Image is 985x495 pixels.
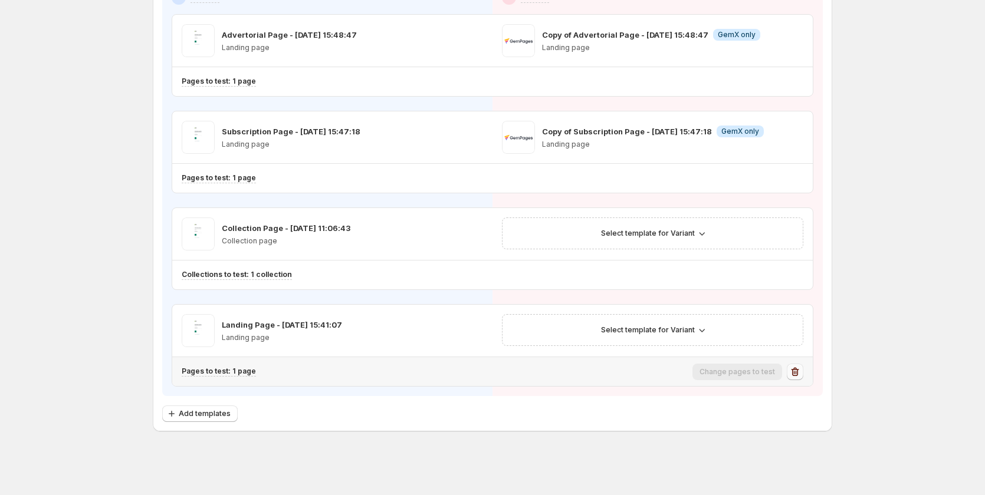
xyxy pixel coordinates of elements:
[222,236,350,246] p: Collection page
[594,322,711,338] button: Select template for Variant
[502,121,535,154] img: Copy of Subscription Page - Aug 28, 15:47:18
[222,222,350,234] p: Collection Page - [DATE] 11:06:43
[182,173,256,183] p: Pages to test: 1 page
[222,29,357,41] p: Advertorial Page - [DATE] 15:48:47
[222,319,342,331] p: Landing Page - [DATE] 15:41:07
[222,43,357,52] p: Landing page
[182,314,215,347] img: Landing Page - Aug 28, 15:41:07
[182,217,215,250] img: Collection Page - Aug 12, 11:06:43
[182,24,215,57] img: Advertorial Page - Aug 28, 15:48:47
[222,333,342,342] p: Landing page
[542,140,764,149] p: Landing page
[721,127,759,136] span: GemX only
[542,126,712,137] p: Copy of Subscription Page - [DATE] 15:47:18
[601,325,695,335] span: Select template for Variant
[182,367,256,376] p: Pages to test: 1 page
[542,43,760,52] p: Landing page
[162,405,238,422] button: Add templates
[502,24,535,57] img: Copy of Advertorial Page - Aug 28, 15:48:47
[594,225,711,242] button: Select template for Variant
[182,270,292,279] p: Collections to test: 1 collection
[179,409,231,418] span: Add templates
[222,126,360,137] p: Subscription Page - [DATE] 15:47:18
[182,121,215,154] img: Subscription Page - Aug 28, 15:47:18
[542,29,708,41] p: Copy of Advertorial Page - [DATE] 15:48:47
[182,77,256,86] p: Pages to test: 1 page
[222,140,360,149] p: Landing page
[718,30,756,39] span: GemX only
[601,229,695,238] span: Select template for Variant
